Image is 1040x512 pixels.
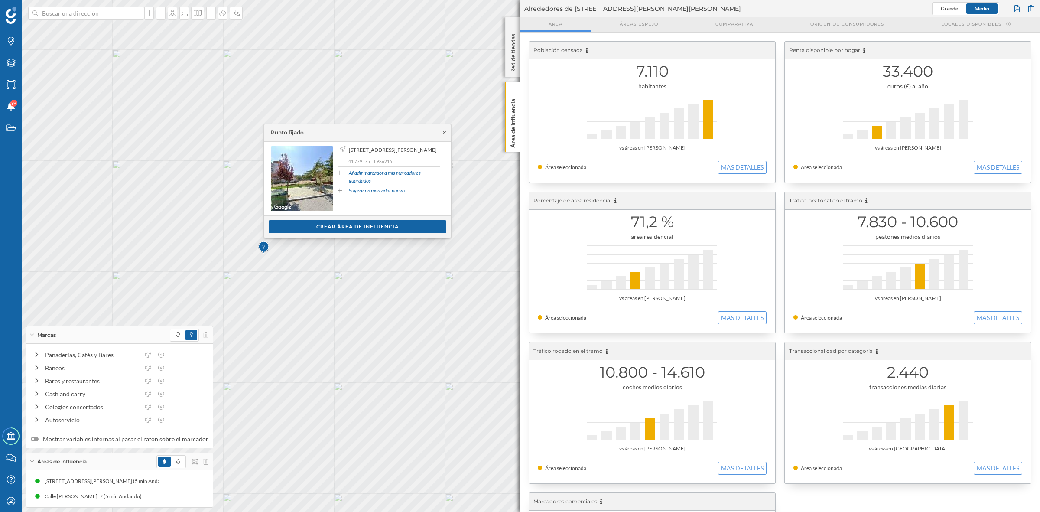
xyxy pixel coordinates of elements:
div: Autoservicio [45,415,140,424]
div: vs áreas en [GEOGRAPHIC_DATA] [793,444,1022,453]
div: transacciones medias diarias [793,383,1022,391]
div: Marcadores comerciales [529,493,775,511]
div: Porcentaje de área residencial [529,192,775,210]
div: habitantes [538,82,767,91]
div: Tráfico peatonal en el tramo [785,192,1031,210]
div: Punto fijado [271,129,304,137]
div: coches medios diarios [538,383,767,391]
span: Medio [975,5,989,12]
span: Área seleccionada [545,465,586,471]
span: Grande [941,5,958,12]
label: Mostrar variables internas al pasar el ratón sobre el marcador [31,435,208,444]
span: Origen de consumidores [810,21,884,27]
div: Tráfico rodado en el tramo [529,342,775,360]
button: MAS DETALLES [974,462,1022,475]
button: MAS DETALLES [974,161,1022,174]
div: Calle [PERSON_NAME], 7 (5 min Andando) [45,492,146,501]
img: streetview [271,146,333,211]
div: vs áreas en [PERSON_NAME] [793,143,1022,152]
div: Renta disponible por hogar [785,42,1031,59]
div: Colegios concertados [45,402,140,411]
span: Área seleccionada [801,164,842,170]
img: Geoblink Logo [6,7,16,24]
img: Marker [258,239,269,256]
a: Añadir marcador a mis marcadores guardados [349,169,440,185]
div: [STREET_ADDRESS][PERSON_NAME] (5 min Andando) [45,477,175,486]
div: vs áreas en [PERSON_NAME] [538,143,767,152]
div: Bares y restaurantes [45,376,140,385]
span: Área seleccionada [801,465,842,471]
p: Red de tiendas [509,30,517,73]
h1: 33.400 [793,63,1022,80]
span: Área seleccionada [801,314,842,321]
button: MAS DETALLES [718,161,767,174]
button: MAS DETALLES [718,311,767,324]
span: [STREET_ADDRESS][PERSON_NAME] [349,146,437,154]
div: vs áreas en [PERSON_NAME] [538,294,767,303]
span: 9+ [11,99,16,108]
div: área residencial [538,232,767,241]
button: MAS DETALLES [974,311,1022,324]
p: Área de influencia [509,95,517,148]
h1: 71,2 % [538,214,767,230]
div: Bancos [45,363,140,372]
div: Comida Rápida [45,428,140,437]
div: vs áreas en [PERSON_NAME] [538,444,767,453]
div: vs áreas en [PERSON_NAME] [793,294,1022,303]
span: Comparativa [715,21,753,27]
h1: 7.110 [538,63,767,80]
p: 41,779575, -1,986216 [348,158,440,164]
div: Población censada [529,42,775,59]
span: Alrededores de [STREET_ADDRESS][PERSON_NAME][PERSON_NAME] [524,4,741,13]
div: euros (€) al año [793,82,1022,91]
span: Área seleccionada [545,314,586,321]
span: Area [549,21,562,27]
button: MAS DETALLES [718,462,767,475]
span: Soporte [17,6,48,14]
span: Locales disponibles [941,21,1001,27]
h1: 7.830 - 10.600 [793,214,1022,230]
span: Área seleccionada [545,164,586,170]
span: Marcas [37,331,56,339]
div: peatones medios diarios [793,232,1022,241]
div: Transaccionalidad por categoría [785,342,1031,360]
span: Áreas de influencia [37,458,87,466]
a: Sugerir un marcador nuevo [349,187,405,195]
h1: 10.800 - 14.610 [538,364,767,381]
h1: 2.440 [793,364,1022,381]
div: Cash and carry [45,389,140,398]
div: Panaderías, Cafés y Bares [45,350,140,359]
span: Áreas espejo [620,21,658,27]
